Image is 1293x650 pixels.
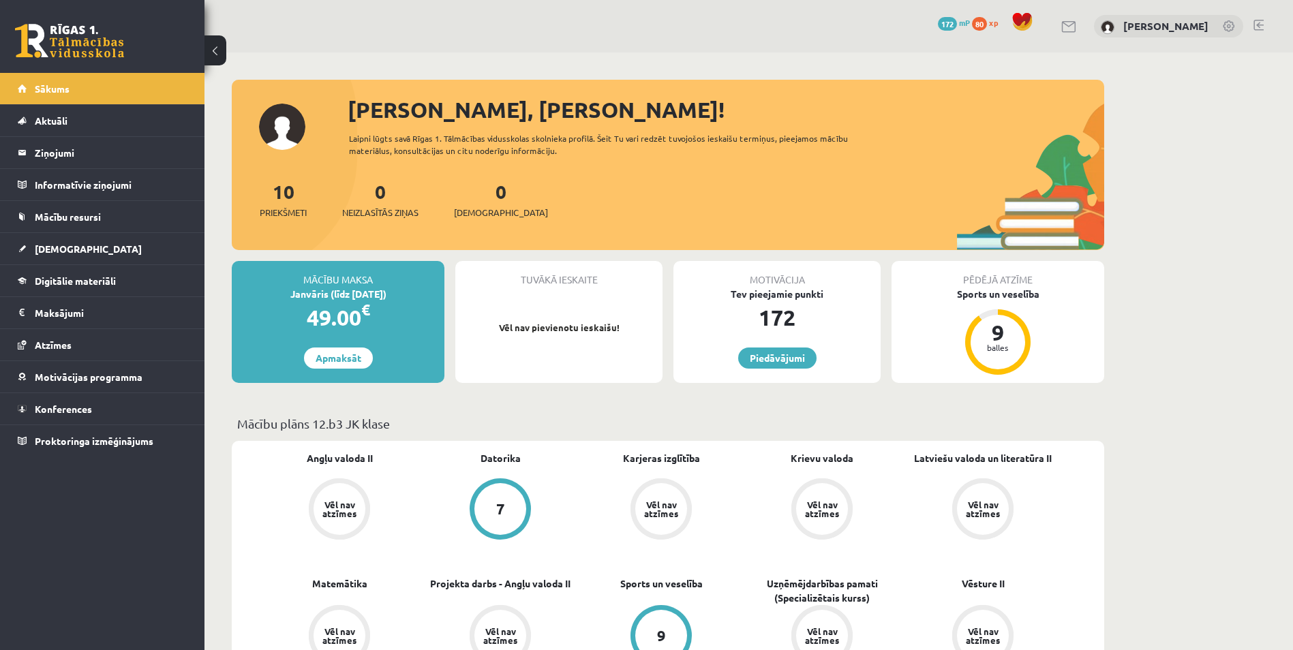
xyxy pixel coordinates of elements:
[673,261,881,287] div: Motivācija
[35,339,72,351] span: Atzīmes
[260,206,307,219] span: Priekšmeti
[35,211,101,223] span: Mācību resursi
[18,265,187,296] a: Digitālie materiāli
[232,261,444,287] div: Mācību maksa
[977,343,1018,352] div: balles
[18,137,187,168] a: Ziņojumi
[742,478,902,542] a: Vēl nav atzīmes
[964,500,1002,518] div: Vēl nav atzīmes
[35,435,153,447] span: Proktoringa izmēģinājums
[18,361,187,392] a: Motivācijas programma
[35,114,67,127] span: Aktuāli
[977,322,1018,343] div: 9
[35,275,116,287] span: Digitālie materiāli
[18,201,187,232] a: Mācību resursi
[35,371,142,383] span: Motivācijas programma
[232,287,444,301] div: Janvāris (līdz [DATE])
[35,169,187,200] legend: Informatīvie ziņojumi
[35,82,70,95] span: Sākums
[320,627,359,645] div: Vēl nav atzīmes
[260,179,307,219] a: 10Priekšmeti
[18,233,187,264] a: [DEMOGRAPHIC_DATA]
[35,137,187,168] legend: Ziņojumi
[938,17,957,31] span: 172
[738,347,817,369] a: Piedāvājumi
[342,179,419,219] a: 0Neizlasītās ziņas
[312,576,367,591] a: Matemātika
[902,478,1063,542] a: Vēl nav atzīmes
[259,478,420,542] a: Vēl nav atzīmes
[349,132,872,157] div: Laipni lūgts savā Rīgas 1. Tālmācības vidusskolas skolnieka profilā. Šeit Tu vari redzēt tuvojošo...
[962,576,1005,591] a: Vēsture II
[304,347,373,369] a: Apmaksāt
[892,261,1104,287] div: Pēdējā atzīme
[237,414,1099,433] p: Mācību plāns 12.b3 JK klase
[342,206,419,219] span: Neizlasītās ziņas
[972,17,987,31] span: 80
[1123,19,1208,33] a: [PERSON_NAME]
[454,179,548,219] a: 0[DEMOGRAPHIC_DATA]
[18,297,187,328] a: Maksājumi
[938,17,970,28] a: 172 mP
[18,425,187,456] a: Proktoringa izmēģinājums
[18,105,187,136] a: Aktuāli
[803,627,841,645] div: Vēl nav atzīmes
[462,321,656,335] p: Vēl nav pievienotu ieskaišu!
[307,451,373,465] a: Angļu valoda II
[642,500,680,518] div: Vēl nav atzīmes
[581,478,742,542] a: Vēl nav atzīmes
[914,451,1052,465] a: Latviešu valoda un literatūra II
[18,73,187,104] a: Sākums
[430,576,571,591] a: Projekta darbs - Angļu valoda II
[420,478,581,542] a: 7
[972,17,1005,28] a: 80 xp
[35,243,142,255] span: [DEMOGRAPHIC_DATA]
[742,576,902,605] a: Uzņēmējdarbības pamati (Specializētais kurss)
[320,500,359,518] div: Vēl nav atzīmes
[361,300,370,320] span: €
[455,261,663,287] div: Tuvākā ieskaite
[623,451,700,465] a: Karjeras izglītība
[620,576,703,591] a: Sports un veselība
[959,17,970,28] span: mP
[657,628,666,643] div: 9
[232,301,444,334] div: 49.00
[481,451,521,465] a: Datorika
[892,287,1104,377] a: Sports un veselība 9 balles
[673,301,881,334] div: 172
[496,501,505,516] div: 7
[791,451,853,465] a: Krievu valoda
[892,287,1104,301] div: Sports un veselība
[35,403,92,415] span: Konferences
[964,627,1002,645] div: Vēl nav atzīmes
[348,93,1104,126] div: [PERSON_NAME], [PERSON_NAME]!
[1101,20,1114,34] img: Inga Revina
[18,393,187,424] a: Konferences
[35,297,187,328] legend: Maksājumi
[18,169,187,200] a: Informatīvie ziņojumi
[18,329,187,360] a: Atzīmes
[803,500,841,518] div: Vēl nav atzīmes
[481,627,519,645] div: Vēl nav atzīmes
[989,17,998,28] span: xp
[454,206,548,219] span: [DEMOGRAPHIC_DATA]
[673,287,881,301] div: Tev pieejamie punkti
[15,24,124,58] a: Rīgas 1. Tālmācības vidusskola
